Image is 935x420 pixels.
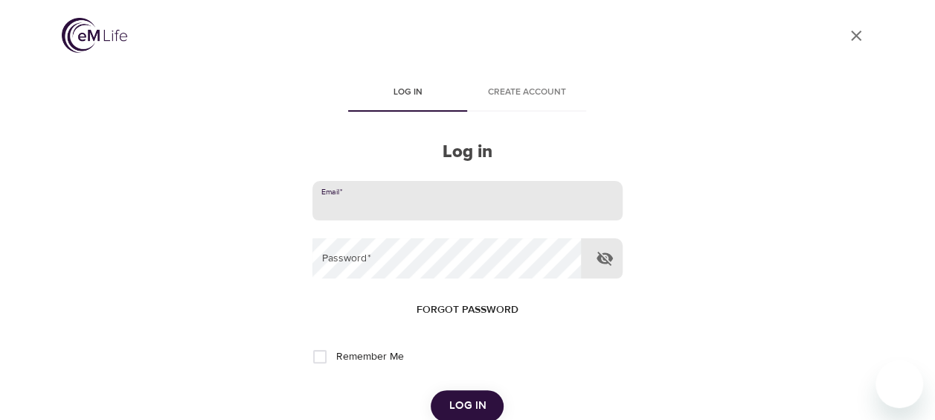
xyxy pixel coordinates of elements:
[838,18,874,54] a: close
[357,85,458,101] span: Log in
[312,141,622,163] h2: Log in
[449,396,486,416] span: Log in
[417,301,518,319] span: Forgot password
[476,85,577,101] span: Create account
[335,349,403,365] span: Remember Me
[62,18,127,53] img: logo
[411,296,524,324] button: Forgot password
[312,76,622,112] div: disabled tabs example
[875,360,923,408] iframe: Button to launch messaging window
